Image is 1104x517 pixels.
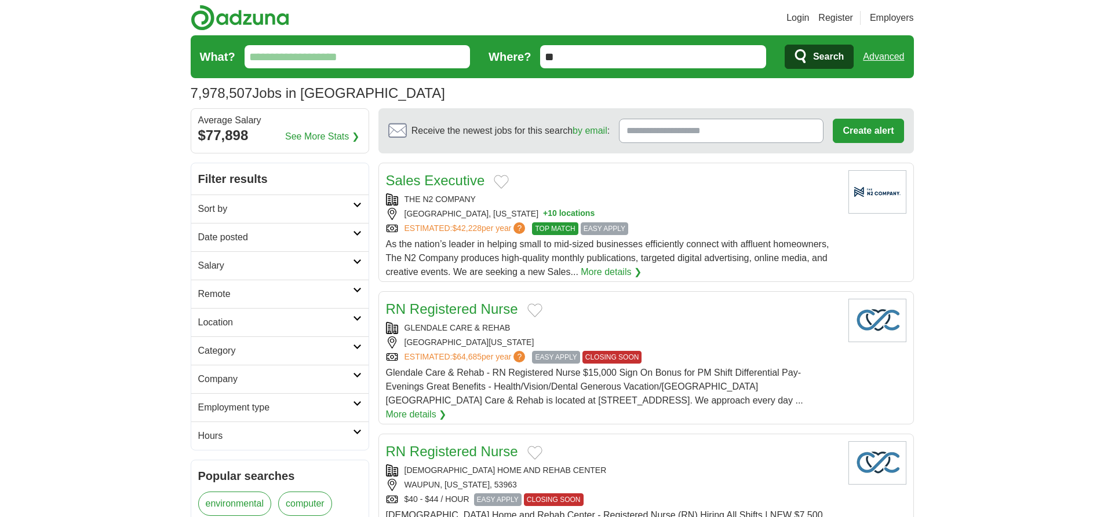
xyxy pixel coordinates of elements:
[200,48,235,65] label: What?
[848,170,906,214] img: Company logo
[386,479,839,491] div: WAUPUN, [US_STATE], 53963
[386,322,839,334] div: GLENDALE CARE & REHAB
[198,401,353,415] h2: Employment type
[191,223,369,251] a: Date posted
[833,119,903,143] button: Create alert
[386,208,839,220] div: [GEOGRAPHIC_DATA], [US_STATE]
[813,45,844,68] span: Search
[386,408,447,421] a: More details ❯
[386,368,803,405] span: Glendale Care & Rehab - RN Registered Nurse $15,000 Sign On Bonus for PM Shift Differential Pay- ...
[474,493,522,506] span: EASY APPLY
[452,352,482,361] span: $64,685
[573,126,607,135] a: by email
[582,351,642,364] span: CLOSING SOON
[191,251,369,280] a: Salary
[452,223,482,233] span: $42,228
[285,130,359,144] a: See More Stats ❯
[191,83,253,104] span: 7,978,507
[581,222,628,235] span: EASY APPLY
[198,372,353,386] h2: Company
[191,195,369,223] a: Sort by
[191,163,369,195] h2: Filter results
[870,11,914,25] a: Employers
[386,173,485,188] a: Sales Executive
[191,85,445,101] h1: Jobs in [GEOGRAPHIC_DATA]
[198,492,272,516] a: environmental
[818,11,853,25] a: Register
[532,351,580,364] span: EASY APPLY
[191,280,369,308] a: Remote
[386,239,829,277] span: As the nation’s leader in helping small to mid-sized businesses efficiently connect with affluent...
[191,365,369,393] a: Company
[532,222,578,235] span: TOP MATCH
[191,421,369,450] a: Hours
[386,193,839,206] div: THE N2 COMPANY
[198,316,353,329] h2: Location
[581,265,642,279] a: More details ❯
[198,125,362,146] div: $77,898
[386,464,839,476] div: [DEMOGRAPHIC_DATA] HOME AND REHAB CENTER
[848,441,906,485] img: Company logo
[278,492,332,516] a: computer
[386,336,839,349] div: [GEOGRAPHIC_DATA][US_STATE]
[198,287,353,301] h2: Remote
[386,493,839,506] div: $40 - $44 / HOUR
[543,208,595,220] button: +10 locations
[191,336,369,365] a: Category
[513,222,525,234] span: ?
[198,116,362,125] div: Average Salary
[848,299,906,342] img: Company logo
[543,208,548,220] span: +
[411,124,610,138] span: Receive the newest jobs for this search :
[198,429,353,443] h2: Hours
[198,344,353,358] h2: Category
[198,230,353,244] h2: Date posted
[191,308,369,336] a: Location
[786,11,809,25] a: Login
[191,5,289,31] img: Adzuna logo
[527,446,542,460] button: Add to favorite jobs
[191,393,369,421] a: Employment type
[524,493,584,506] span: CLOSING SOON
[198,259,353,273] h2: Salary
[494,175,509,189] button: Add to favorite jobs
[863,45,904,68] a: Advanced
[386,443,518,459] a: RN Registered Nurse
[386,301,518,317] a: RN Registered Nurse
[527,303,542,317] button: Add to favorite jobs
[489,48,531,65] label: Where?
[405,351,528,364] a: ESTIMATED:$64,685per year?
[513,351,525,362] span: ?
[198,202,353,216] h2: Sort by
[405,222,528,235] a: ESTIMATED:$42,228per year?
[198,467,362,485] h2: Popular searches
[785,45,854,69] button: Search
